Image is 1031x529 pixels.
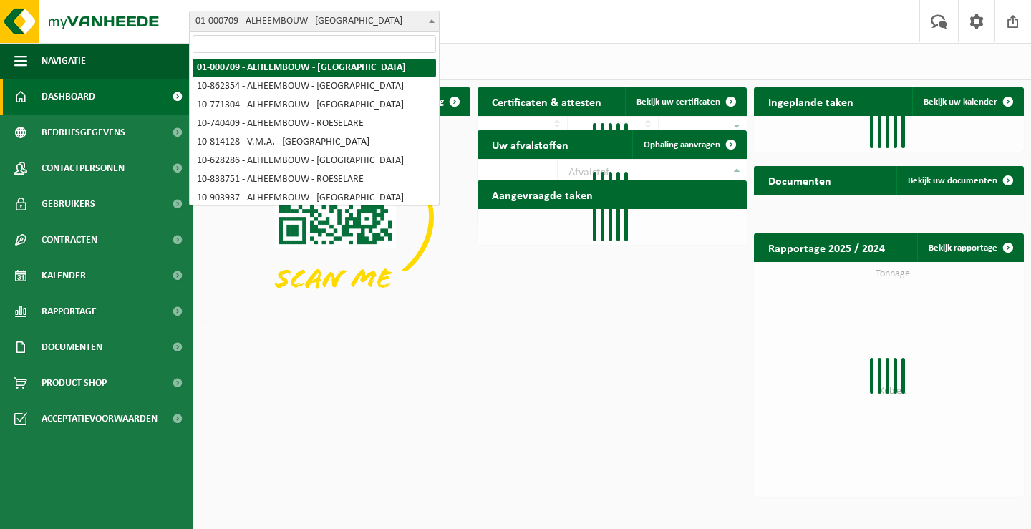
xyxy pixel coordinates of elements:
li: 10-628286 - ALHEEMBOUW - [GEOGRAPHIC_DATA] [193,152,436,170]
a: Bekijk uw documenten [896,166,1022,195]
h2: Documenten [754,166,846,194]
a: Bekijk uw kalender [912,87,1022,116]
h2: Ingeplande taken [754,87,868,115]
span: 01-000709 - ALHEEMBOUW - OOSTNIEUWKERKE [190,11,439,31]
span: 01-000709 - ALHEEMBOUW - OOSTNIEUWKERKE [189,11,440,32]
a: Ophaling aanvragen [632,130,745,159]
li: 10-814128 - V.M.A. - [GEOGRAPHIC_DATA] [193,133,436,152]
h2: Rapportage 2025 / 2024 [754,233,899,261]
span: Navigatie [42,43,86,79]
span: Bedrijfsgegevens [42,115,125,150]
h2: Certificaten & attesten [478,87,616,115]
a: Bekijk rapportage [917,233,1022,262]
span: Kalender [42,258,86,293]
span: Bekijk uw documenten [908,176,997,185]
span: Rapportage [42,293,97,329]
li: 10-903937 - ALHEEMBOUW - [GEOGRAPHIC_DATA] [193,189,436,208]
span: Product Shop [42,365,107,401]
span: Contactpersonen [42,150,125,186]
span: Bekijk uw kalender [924,97,997,107]
li: 10-838751 - ALHEEMBOUW - ROESELARE [193,170,436,189]
img: Download de VHEPlus App [200,116,470,319]
li: 10-740409 - ALHEEMBOUW - ROESELARE [193,115,436,133]
li: 01-000709 - ALHEEMBOUW - [GEOGRAPHIC_DATA] [193,59,436,77]
span: Dashboard [42,79,95,115]
a: Bekijk uw certificaten [625,87,745,116]
h2: Aangevraagde taken [478,180,607,208]
span: Acceptatievoorwaarden [42,401,158,437]
span: Ophaling aanvragen [644,140,720,150]
span: Documenten [42,329,102,365]
span: Contracten [42,222,97,258]
span: Gebruikers [42,186,95,222]
li: 10-771304 - ALHEEMBOUW - [GEOGRAPHIC_DATA] [193,96,436,115]
h2: Uw afvalstoffen [478,130,583,158]
span: Bekijk uw certificaten [636,97,720,107]
li: 10-862354 - ALHEEMBOUW - [GEOGRAPHIC_DATA] [193,77,436,96]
